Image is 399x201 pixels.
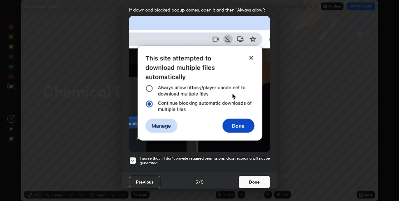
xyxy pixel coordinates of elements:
[201,179,204,185] h4: 5
[129,7,270,13] span: If download blocked popup comes, open it and then "Always allow":
[140,156,270,166] h5: I agree that if I don't provide required permissions, class recording will not be generated
[195,179,198,185] h4: 5
[129,176,160,188] button: Previous
[129,16,270,152] img: downloads-permission-blocked.gif
[199,179,200,185] h4: /
[239,176,270,188] button: Done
